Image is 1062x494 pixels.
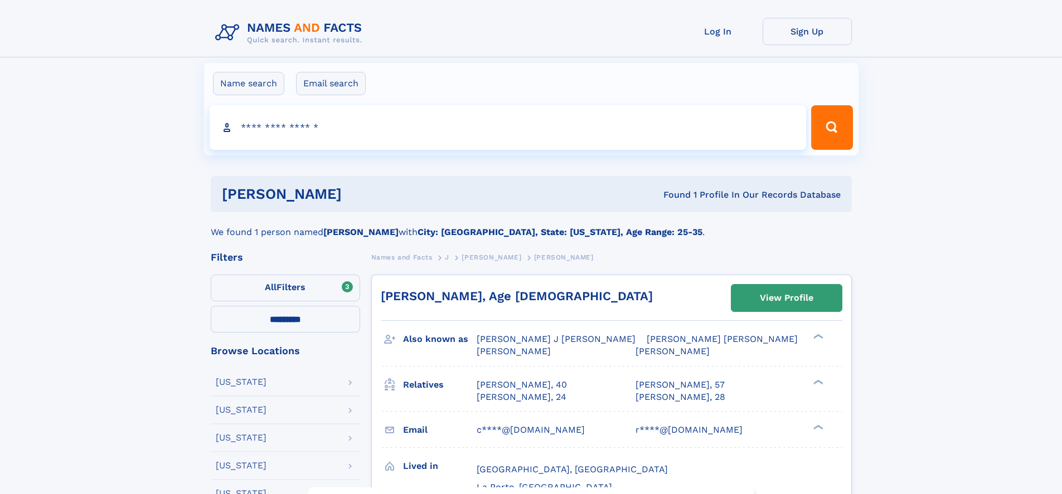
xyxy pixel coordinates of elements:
[502,189,841,201] div: Found 1 Profile In Our Records Database
[445,253,449,261] span: J
[647,334,798,344] span: [PERSON_NAME] [PERSON_NAME]
[636,379,725,391] a: [PERSON_NAME], 57
[211,275,360,301] label: Filters
[403,330,477,349] h3: Also known as
[296,72,366,95] label: Email search
[462,253,521,261] span: [PERSON_NAME]
[213,72,284,95] label: Name search
[763,18,852,45] a: Sign Up
[811,333,824,340] div: ❯
[673,18,763,45] a: Log In
[211,18,371,48] img: Logo Names and Facts
[216,433,266,442] div: [US_STATE]
[477,482,612,492] span: La Porte, [GEOGRAPHIC_DATA]
[731,285,842,311] a: View Profile
[477,346,551,356] span: [PERSON_NAME]
[403,457,477,476] h3: Lived in
[811,423,824,431] div: ❯
[418,227,702,237] b: City: [GEOGRAPHIC_DATA], State: [US_STATE], Age Range: 25-35
[323,227,399,237] b: [PERSON_NAME]
[477,391,566,403] a: [PERSON_NAME], 24
[216,378,266,387] div: [US_STATE]
[403,375,477,394] h3: Relatives
[445,250,449,264] a: J
[477,334,636,344] span: [PERSON_NAME] J [PERSON_NAME]
[381,289,653,303] a: [PERSON_NAME], Age [DEMOGRAPHIC_DATA]
[811,105,852,150] button: Search Button
[211,212,852,239] div: We found 1 person named with .
[216,461,266,470] div: [US_STATE]
[760,285,813,311] div: View Profile
[211,346,360,356] div: Browse Locations
[403,420,477,439] h3: Email
[811,378,824,385] div: ❯
[216,405,266,414] div: [US_STATE]
[636,346,710,356] span: [PERSON_NAME]
[462,250,521,264] a: [PERSON_NAME]
[477,379,567,391] a: [PERSON_NAME], 40
[371,250,433,264] a: Names and Facts
[265,282,277,292] span: All
[210,105,807,150] input: search input
[211,252,360,262] div: Filters
[477,464,668,475] span: [GEOGRAPHIC_DATA], [GEOGRAPHIC_DATA]
[222,187,503,201] h1: [PERSON_NAME]
[636,391,725,403] a: [PERSON_NAME], 28
[534,253,594,261] span: [PERSON_NAME]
